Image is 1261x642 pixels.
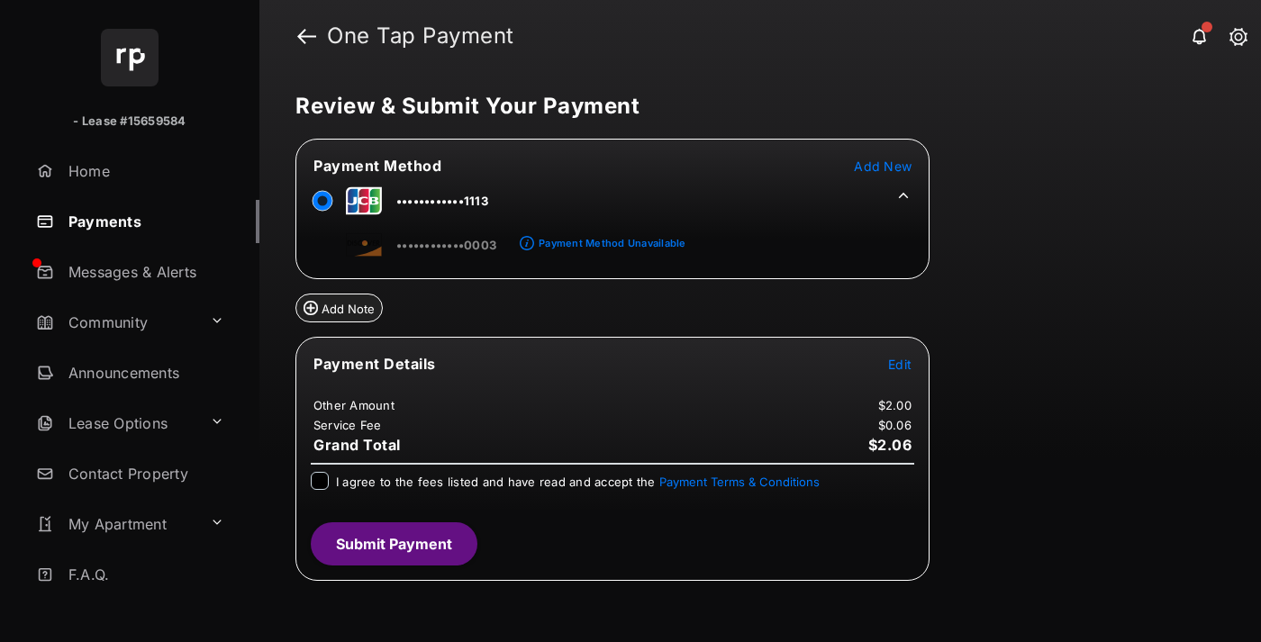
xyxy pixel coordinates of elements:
a: Payment Method Unavailable [534,222,685,253]
span: Payment Details [313,355,436,373]
td: $0.06 [877,417,912,433]
img: svg+xml;base64,PHN2ZyB4bWxucz0iaHR0cDovL3d3dy53My5vcmcvMjAwMC9zdmciIHdpZHRoPSI2NCIgaGVpZ2h0PSI2NC... [101,29,159,86]
button: I agree to the fees listed and have read and accept the [659,475,820,489]
span: I agree to the fees listed and have read and accept the [336,475,820,489]
a: Contact Property [29,452,259,495]
td: $2.00 [877,397,912,413]
button: Add Note [295,294,383,322]
a: F.A.Q. [29,553,259,596]
a: Announcements [29,351,259,394]
button: Add New [854,157,912,175]
p: - Lease #15659584 [73,113,186,131]
div: Payment Method Unavailable [539,237,685,249]
a: Home [29,149,259,193]
a: Payments [29,200,259,243]
span: ••••••••••••1113 [396,194,488,208]
span: Grand Total [313,436,401,454]
td: Other Amount [313,397,395,413]
a: Community [29,301,203,344]
span: $2.06 [868,436,912,454]
button: Edit [888,355,912,373]
a: Messages & Alerts [29,250,259,294]
strong: One Tap Payment [327,25,514,47]
a: Lease Options [29,402,203,445]
td: Service Fee [313,417,383,433]
button: Submit Payment [311,522,477,565]
span: Payment Method [313,157,441,175]
span: Edit [888,357,912,372]
a: My Apartment [29,502,203,546]
h5: Review & Submit Your Payment [295,95,1211,117]
span: Add New [854,158,912,174]
span: ••••••••••••0003 [396,238,496,252]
